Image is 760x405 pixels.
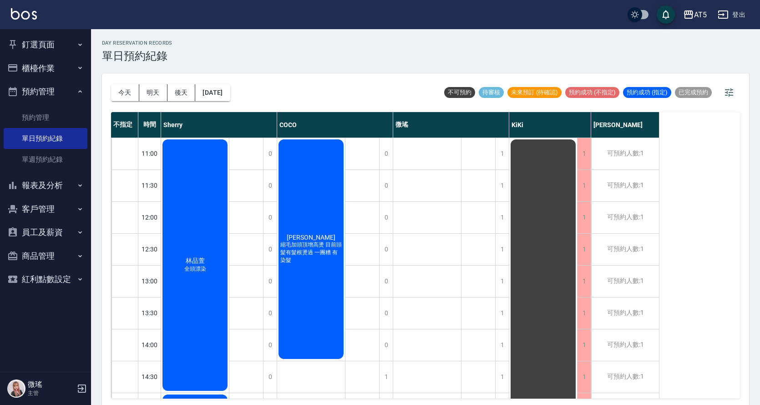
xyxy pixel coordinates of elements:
div: 0 [263,297,277,329]
div: 可預約人數:1 [591,266,659,297]
div: 1 [577,266,591,297]
button: [DATE] [195,84,230,101]
span: 預約成功 (不指定) [565,88,619,97]
div: 12:30 [138,233,161,265]
div: 0 [263,170,277,201]
div: 1 [577,138,591,169]
div: 1 [577,234,591,265]
a: 預約管理 [4,107,87,128]
div: 0 [263,138,277,169]
div: 1 [577,297,591,329]
div: 可預約人數:1 [591,297,659,329]
img: Logo [11,8,37,20]
div: 0 [263,234,277,265]
div: 12:00 [138,201,161,233]
div: 1 [577,202,591,233]
div: COCO [277,112,393,138]
h2: day Reservation records [102,40,172,46]
a: 單日預約紀錄 [4,128,87,149]
div: 1 [495,297,509,329]
img: Person [7,379,25,398]
span: [PERSON_NAME] [285,234,337,241]
div: 1 [495,170,509,201]
button: 釘選頁面 [4,33,87,56]
span: 林品萱 [184,257,207,265]
button: 明天 [139,84,167,101]
div: 1 [577,170,591,201]
div: 1 [577,329,591,361]
div: 14:30 [138,361,161,393]
button: 報表及分析 [4,174,87,197]
div: 0 [379,234,393,265]
div: 可預約人數:1 [591,170,659,201]
button: 員工及薪資 [4,220,87,244]
p: 主管 [28,389,74,397]
div: 1 [495,138,509,169]
div: 0 [263,329,277,361]
button: 櫃檯作業 [4,56,87,80]
button: 客戶管理 [4,197,87,221]
button: 預約管理 [4,80,87,103]
div: 1 [495,202,509,233]
div: 不指定 [111,112,138,138]
button: 登出 [714,6,749,23]
div: [PERSON_NAME] [591,112,659,138]
div: 13:30 [138,297,161,329]
div: 可預約人數:1 [591,361,659,393]
div: 時間 [138,112,161,138]
div: 0 [379,170,393,201]
div: 0 [263,266,277,297]
button: 今天 [111,84,139,101]
div: 0 [379,297,393,329]
div: 14:00 [138,329,161,361]
div: 0 [379,266,393,297]
div: 可預約人數:1 [591,234,659,265]
span: 預約成功 (指定) [623,88,671,97]
div: Sherry [161,112,277,138]
div: 1 [495,266,509,297]
span: 縮毛加頭頂增高燙 目前頭髮有髮根燙過 一團糟 有染髮 [279,241,344,264]
button: save [657,5,675,24]
h3: 單日預約紀錄 [102,50,172,62]
div: KiKi [509,112,591,138]
div: 0 [379,329,393,361]
div: 11:00 [138,138,161,169]
span: 不可預約 [444,88,475,97]
div: 0 [379,138,393,169]
span: 已完成預約 [675,88,712,97]
div: 11:30 [138,169,161,201]
div: 1 [495,329,509,361]
div: 1 [577,361,591,393]
div: 1 [379,361,393,393]
div: 1 [495,361,509,393]
button: AT5 [679,5,710,24]
span: 未來預訂 (待確認) [507,88,562,97]
div: 0 [379,202,393,233]
div: 微瑤 [393,112,509,138]
a: 單週預約紀錄 [4,149,87,170]
div: 0 [263,202,277,233]
button: 後天 [167,84,196,101]
div: 可預約人數:1 [591,329,659,361]
div: 13:00 [138,265,161,297]
h5: 微瑤 [28,380,74,389]
span: 待審核 [479,88,504,97]
div: 可預約人數:1 [591,202,659,233]
div: AT5 [694,9,707,21]
span: 全頭漂染 [182,265,208,273]
button: 商品管理 [4,244,87,268]
div: 可預約人數:1 [591,138,659,169]
div: 0 [263,361,277,393]
button: 紅利點數設定 [4,267,87,291]
div: 1 [495,234,509,265]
